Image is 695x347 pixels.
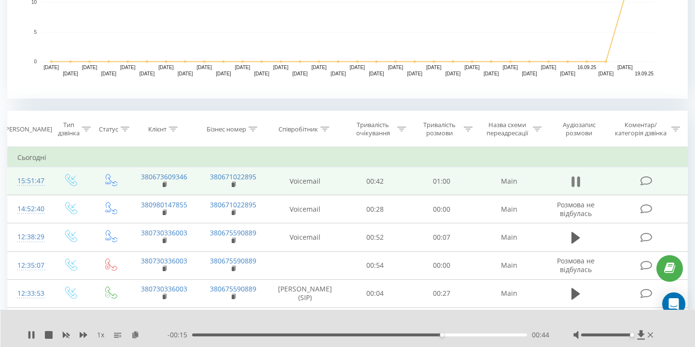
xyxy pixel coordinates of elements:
div: Accessibility label [630,333,634,337]
text: [DATE] [197,65,212,70]
td: Сьогодні [8,148,688,167]
text: [DATE] [464,65,480,70]
td: 00:04 [342,279,409,307]
text: [DATE] [101,71,116,76]
text: [DATE] [445,71,461,76]
text: [DATE] [158,65,174,70]
text: [DATE] [63,71,78,76]
span: 00:44 [532,330,549,340]
div: Accessibility label [440,333,444,337]
a: 380671022895 [210,172,256,181]
a: 380980147855 [141,200,187,209]
text: [DATE] [311,65,327,70]
span: 1 x [97,330,104,340]
text: [DATE] [216,71,231,76]
td: Main [475,167,544,195]
div: [PERSON_NAME] [3,125,52,133]
div: 15:51:47 [17,172,41,190]
text: [DATE] [369,71,384,76]
td: 01:00 [408,167,475,195]
td: 00:52 [342,223,409,251]
td: 00:00 [408,195,475,223]
text: [DATE] [273,65,289,70]
span: Розмова не відбулась [557,200,595,218]
div: Тип дзвінка [58,121,80,137]
text: [DATE] [254,71,269,76]
div: Тривалість очікування [351,121,395,137]
text: [DATE] [178,71,193,76]
text: [DATE] [44,65,59,70]
span: Розмова не відбулась [557,256,595,274]
text: [DATE] [522,71,537,76]
a: 380675590889 [210,228,256,237]
a: 380673609346 [141,172,187,181]
text: [DATE] [292,71,308,76]
div: 14:52:40 [17,200,41,218]
td: Main [475,251,544,279]
text: [DATE] [541,65,556,70]
text: [DATE] [139,71,155,76]
div: Співробітник [278,125,318,133]
td: 00:00 [408,251,475,279]
td: 00:42 [342,167,409,195]
td: Main [475,279,544,307]
td: [PERSON_NAME] (SIP) [268,279,342,307]
text: [DATE] [560,71,575,76]
td: 00:00 [408,308,475,336]
div: Коментар/категорія дзвінка [612,121,669,137]
a: 380675590889 [210,284,256,293]
text: [DATE] [331,71,346,76]
a: 380730336003 [141,256,187,265]
a: 380671022895 [210,200,256,209]
text: [DATE] [120,65,136,70]
td: Main [475,223,544,251]
div: Тривалість розмови [417,121,461,137]
div: Статус [99,125,118,133]
td: Voicemail [268,195,342,223]
text: [DATE] [388,65,403,70]
text: 5 [34,29,37,35]
text: [DATE] [407,71,422,76]
a: 380675590889 [210,256,256,265]
td: 00:46 [342,308,409,336]
div: Бізнес номер [207,125,246,133]
text: [DATE] [598,71,614,76]
div: 12:33:53 [17,284,41,303]
td: Voicemail [268,167,342,195]
a: 380730336003 [141,284,187,293]
text: [DATE] [484,71,499,76]
td: 00:54 [342,251,409,279]
td: 00:28 [342,195,409,223]
span: - 00:15 [167,330,192,340]
div: 12:35:07 [17,256,41,275]
div: Назва схеми переадресації [484,121,530,137]
td: 00:27 [408,279,475,307]
div: Аудіозапис розмови [553,121,605,137]
td: Main [475,308,544,336]
div: Open Intercom Messenger [662,292,685,316]
text: [DATE] [503,65,518,70]
td: 00:07 [408,223,475,251]
text: [DATE] [350,65,365,70]
td: Voicemail [268,223,342,251]
div: Клієнт [148,125,167,133]
text: [DATE] [82,65,97,70]
div: 12:38:29 [17,228,41,246]
text: 0 [34,59,37,64]
a: 380730336003 [141,228,187,237]
text: 19.09.25 [635,71,653,76]
text: 16.09.25 [577,65,596,70]
text: [DATE] [617,65,633,70]
text: [DATE] [426,65,442,70]
text: [DATE] [235,65,250,70]
td: Main [475,195,544,223]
